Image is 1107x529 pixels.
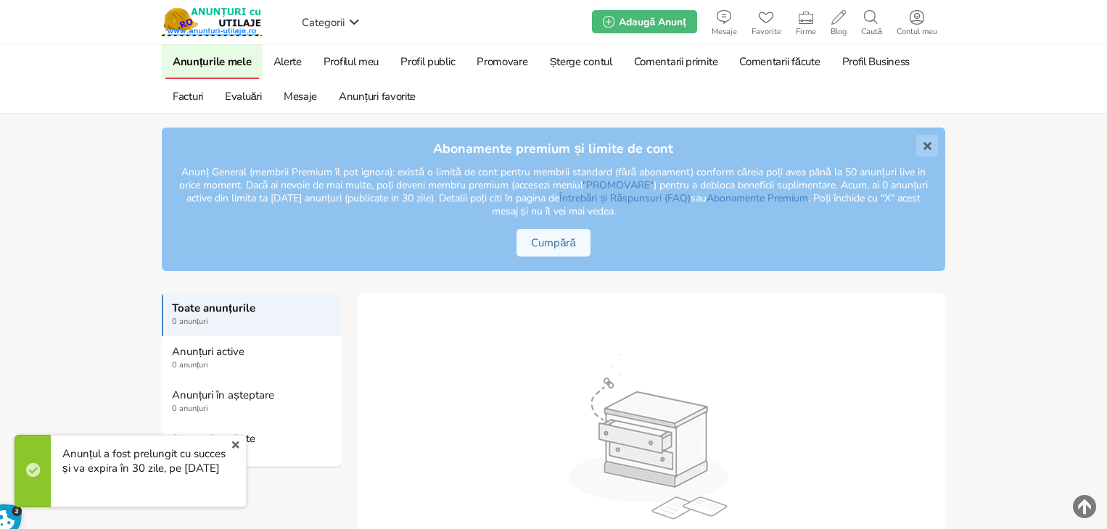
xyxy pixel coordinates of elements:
[172,432,333,445] strong: Anunțuri expirate
[789,28,823,36] span: Firme
[559,191,691,205] a: Întrebări și Răspunsuri (FAQ)
[744,28,789,36] span: Favorite
[469,44,535,79] a: Promovare
[165,44,259,79] a: Anunțurile mele
[266,44,309,79] a: Alerte
[162,293,342,336] a: Toate anunțurile 0 anunțuri
[1073,495,1096,518] img: scroll-to-top.png
[172,446,333,458] span: 0 anunțuri
[316,44,386,79] a: Profilul meu
[433,142,673,155] strong: Abonamente premium și limite de cont
[543,44,620,79] a: Șterge contul
[162,380,342,423] a: Anunțuri în așteptare 0 anunțuri
[15,435,247,507] div: Anunțul a fost prelungit cu succes și va expira în 30 zile, pe [DATE]
[835,44,918,79] a: Profil Business
[744,7,789,36] a: Favorite
[627,44,725,79] a: Comentarii primite
[823,7,854,36] a: Blog
[332,79,423,114] a: Anunțuri favorite
[619,15,686,29] span: Adaugă Anunț
[162,7,262,36] img: Anunturi-Utilaje.RO
[889,28,945,36] span: Contul meu
[704,7,744,36] a: Mesaje
[889,7,945,36] a: Contul meu
[226,436,245,454] a: x
[704,28,744,36] span: Mesaje
[854,28,889,36] span: Caută
[172,388,333,401] strong: Anunțuri în așteptare
[592,10,696,33] a: Adaugă Anunț
[302,15,345,30] span: Categorii
[172,316,333,328] span: 0 anunțuri
[162,336,342,380] a: Anunțuri active 0 anunțuri
[172,345,333,358] strong: Anunțuri active
[732,44,827,79] a: Comentarii făcute
[276,79,324,114] a: Mesaje
[172,359,333,371] span: 0 anunțuri
[12,506,22,517] span: 3
[583,178,654,192] a: "PROMOVARE"
[854,7,889,36] a: Caută
[172,403,333,415] span: 0 anunțuri
[393,44,462,79] a: Profil public
[165,79,210,114] a: Facturi
[172,301,333,315] strong: Toate anunțurile
[789,7,823,36] a: Firme
[298,11,363,33] a: Categorii
[823,28,854,36] span: Blog
[162,423,342,467] a: Anunțuri expirate 0 anunțuri
[546,351,757,523] img: ua-empty.jpg
[517,229,590,257] a: Cumpără
[176,166,931,218] span: Anunț General (membrii Premium îl pot ignora): există o limită de cont pentru membrii standard (f...
[707,191,808,205] a: Abonamente Premium
[218,79,269,114] a: Evaluări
